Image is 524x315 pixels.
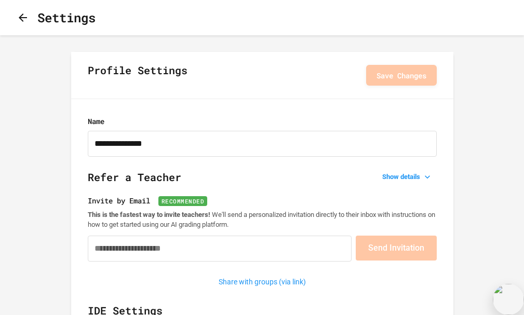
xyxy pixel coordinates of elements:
[88,116,437,127] label: Name
[88,195,437,206] label: Invite by Email
[213,274,311,290] button: Share with groups (via link)
[378,170,437,184] button: Show details
[88,62,187,88] h2: Profile Settings
[356,236,437,261] button: Send Invitation
[88,211,210,218] strong: This is the fastest way to invite teachers!
[366,65,437,86] button: Save Changes
[88,210,437,229] p: We'll send a personalized invitation directly to their inbox with instructions on how to get star...
[158,196,208,206] span: Recommended
[493,284,524,315] img: bubble.svg
[88,169,437,195] h2: Refer a Teacher
[37,8,96,27] h1: Settings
